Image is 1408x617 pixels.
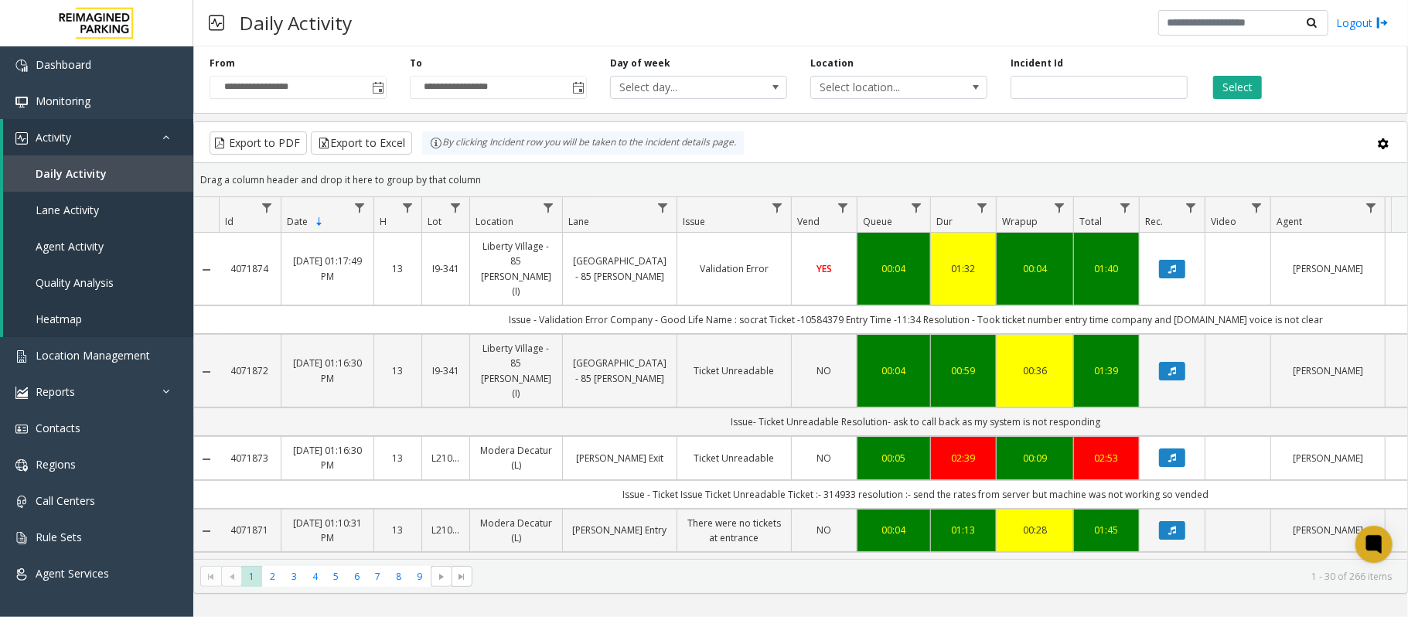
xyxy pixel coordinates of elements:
a: 00:05 [867,451,921,465]
span: Vend [797,215,820,228]
a: Quality Analysis [3,264,193,301]
img: infoIcon.svg [430,137,442,149]
button: Export to PDF [210,131,307,155]
a: Liberty Village - 85 [PERSON_NAME] (I) [479,341,553,401]
div: 00:09 [1006,451,1064,465]
span: Page 9 [409,566,430,587]
a: 01:39 [1083,363,1130,378]
a: 4071871 [228,523,271,537]
span: Lot [428,215,441,228]
a: 00:28 [1006,523,1064,537]
a: 00:04 [867,261,921,276]
span: Rec. [1145,215,1163,228]
span: Daily Activity [36,166,107,181]
a: Vend Filter Menu [833,197,854,218]
a: [PERSON_NAME] [1280,451,1376,465]
a: Collapse Details [194,264,219,276]
a: Issue Filter Menu [767,197,788,218]
a: Logout [1336,15,1389,31]
a: Date Filter Menu [349,197,370,218]
a: NO [801,451,847,465]
a: 01:32 [940,261,987,276]
a: [PERSON_NAME] [1280,363,1376,378]
span: NO [817,523,832,537]
span: Page 7 [367,566,388,587]
div: Data table [194,197,1407,559]
span: Page 8 [388,566,409,587]
span: Agent Activity [36,239,104,254]
div: 00:04 [867,523,921,537]
span: Toggle popup [569,77,586,98]
span: Select day... [611,77,752,98]
a: 13 [384,523,412,537]
div: 01:40 [1083,261,1130,276]
kendo-pager-info: 1 - 30 of 266 items [482,570,1392,583]
div: 01:13 [940,523,987,537]
span: Dashboard [36,57,91,72]
span: Id [225,215,234,228]
span: YES [817,262,832,275]
span: Go to the next page [435,571,448,583]
img: 'icon' [15,350,28,363]
span: Lane [568,215,589,228]
span: Monitoring [36,94,90,108]
a: Modera Decatur (L) [479,516,553,545]
a: Heatmap [3,301,193,337]
div: 02:39 [940,451,987,465]
button: Export to Excel [311,131,412,155]
span: Page 4 [305,566,326,587]
span: Heatmap [36,312,82,326]
a: 01:45 [1083,523,1130,537]
a: [PERSON_NAME] Entry [572,523,667,537]
a: [PERSON_NAME] [1280,261,1376,276]
a: Collapse Details [194,525,219,537]
span: Date [287,215,308,228]
span: Activity [36,130,71,145]
span: Go to the last page [455,571,468,583]
a: 00:04 [867,363,921,378]
a: I9-341 [431,363,460,378]
a: Lane Filter Menu [653,197,673,218]
a: 13 [384,451,412,465]
a: [DATE] 01:16:30 PM [291,443,364,472]
label: Day of week [610,56,670,70]
a: L21093900 [431,523,460,537]
img: 'icon' [15,568,28,581]
a: 13 [384,261,412,276]
img: 'icon' [15,387,28,399]
a: 4071874 [228,261,271,276]
span: Location Management [36,348,150,363]
span: Rule Sets [36,530,82,544]
img: 'icon' [15,459,28,472]
a: Total Filter Menu [1115,197,1136,218]
img: 'icon' [15,96,28,108]
a: [DATE] 01:16:30 PM [291,356,364,385]
span: Agent Services [36,566,109,581]
label: To [410,56,422,70]
a: Modera Decatur (L) [479,443,553,472]
img: pageIcon [209,4,224,42]
span: Wrapup [1002,215,1038,228]
a: Validation Error [687,261,782,276]
a: Collapse Details [194,366,219,378]
a: Liberty Village - 85 [PERSON_NAME] (I) [479,239,553,298]
img: logout [1376,15,1389,31]
span: Contacts [36,421,80,435]
button: Select [1213,76,1262,99]
a: 4071872 [228,363,271,378]
span: Location [476,215,513,228]
span: Dur [936,215,953,228]
a: 00:04 [1006,261,1064,276]
span: Call Centers [36,493,95,508]
img: 'icon' [15,423,28,435]
a: 00:36 [1006,363,1064,378]
span: Select location... [811,77,952,98]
